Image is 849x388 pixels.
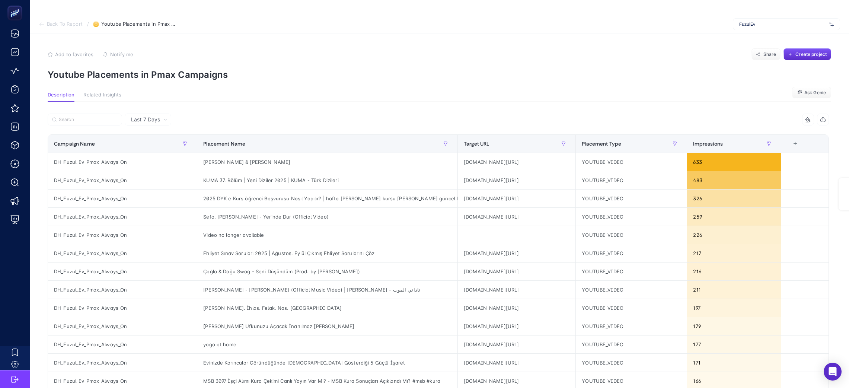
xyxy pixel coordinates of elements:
div: YOUTUBE_VIDEO [576,244,687,262]
span: Youtube Placements in Pmax Campaigns [101,21,176,27]
span: Impressions [693,141,723,147]
div: YOUTUBE_VIDEO [576,263,687,280]
span: Target URL [464,141,489,147]
div: [PERSON_NAME] - [PERSON_NAME] (Official Music Video) | [PERSON_NAME] - ناداني الموت [197,281,457,299]
div: + [788,141,802,147]
span: Back To Report [47,21,83,27]
div: 197 [687,299,781,317]
div: Sefo. [PERSON_NAME] - Yerinde Dur (Official Video) [197,208,457,226]
div: [PERSON_NAME] & [PERSON_NAME] [197,153,457,171]
div: Çağla & Doğu Swag - Seni Düşündüm (Prod. by [PERSON_NAME]) [197,263,457,280]
div: DH_Fuzul_Ev_Pmax_Always_On [48,263,197,280]
div: DH_Fuzul_Ev_Pmax_Always_On [48,335,197,353]
span: Last 7 Days [131,116,160,123]
input: Search [59,117,118,123]
div: [PERSON_NAME]. İhlas. Felak. Nas. [GEOGRAPHIC_DATA] [197,299,457,317]
span: Notify me [110,51,133,57]
div: 177 [687,335,781,353]
div: YOUTUBE_VIDEO [576,317,687,335]
button: Add to favorites [48,51,93,57]
div: [DOMAIN_NAME][URL] [458,244,575,262]
button: Ask Genie [792,87,831,99]
div: 226 [687,226,781,244]
div: KUMA 37. Bölüm | Yeni Diziler 2025 | KUMA - Türk Dizileri [197,171,457,189]
div: [DOMAIN_NAME][URL] [458,208,575,226]
button: Description [48,92,74,102]
div: YOUTUBE_VIDEO [576,354,687,372]
div: DH_Fuzul_Ev_Pmax_Always_On [48,153,197,171]
span: Share [763,51,776,57]
div: DH_Fuzul_Ev_Pmax_Always_On [48,317,197,335]
div: YOUTUBE_VIDEO [576,226,687,244]
div: 179 [687,317,781,335]
div: 217 [687,244,781,262]
div: 216 [687,263,781,280]
span: Campaign Name [54,141,95,147]
div: 326 [687,190,781,207]
div: YOUTUBE_VIDEO [576,281,687,299]
div: [DOMAIN_NAME][URL] [458,190,575,207]
div: 171 [687,354,781,372]
div: YOUTUBE_VIDEO [576,171,687,189]
div: Open Intercom Messenger [824,363,842,381]
div: DH_Fuzul_Ev_Pmax_Always_On [48,190,197,207]
div: DH_Fuzul_Ev_Pmax_Always_On [48,299,197,317]
div: yoga at home [197,335,457,353]
span: Ask Genie [804,90,826,96]
div: DH_Fuzul_Ev_Pmax_Always_On [48,281,197,299]
div: Ehliyet Sınav Soruları 2025 | Ağustos. Eylül Çıkmış Ehliyet Sorularını Çöz [197,244,457,262]
span: / [87,21,89,27]
div: DH_Fuzul_Ev_Pmax_Always_On [48,244,197,262]
div: DH_Fuzul_Ev_Pmax_Always_On [48,226,197,244]
div: YOUTUBE_VIDEO [576,190,687,207]
div: [DOMAIN_NAME][URL] [458,281,575,299]
div: 2025 DYK e Kurs öğrenci Başvurusu Nasıl Yapılır? | hafta [PERSON_NAME] kursu [PERSON_NAME] güncel... [197,190,457,207]
span: Description [48,92,74,98]
button: Related Insights [83,92,121,102]
div: [DOMAIN_NAME][URL] [458,335,575,353]
button: Notify me [103,51,133,57]
img: svg%3e [829,20,834,28]
button: Share [751,48,781,60]
div: Video no longer available [197,226,457,244]
div: 211 [687,281,781,299]
button: Create project [783,48,831,60]
div: DH_Fuzul_Ev_Pmax_Always_On [48,171,197,189]
span: FuzulEv [739,21,826,27]
div: YOUTUBE_VIDEO [576,335,687,353]
div: YOUTUBE_VIDEO [576,299,687,317]
div: 483 [687,171,781,189]
div: [DOMAIN_NAME][URL] [458,153,575,171]
div: 5 items selected [787,141,793,157]
div: [PERSON_NAME] Ufkunuzu Açacak İnanılmaz [PERSON_NAME] [197,317,457,335]
div: [DOMAIN_NAME][URL] [458,263,575,280]
div: YOUTUBE_VIDEO [576,153,687,171]
div: [DOMAIN_NAME][URL] [458,354,575,372]
span: Placement Name [203,141,245,147]
div: [DOMAIN_NAME][URL] [458,317,575,335]
div: [DOMAIN_NAME][URL] [458,171,575,189]
span: Placement Type [582,141,621,147]
span: Add to favorites [55,51,93,57]
div: DH_Fuzul_Ev_Pmax_Always_On [48,354,197,372]
div: Evinizde Karıncalar Göründüğünde [DEMOGRAPHIC_DATA] Gösterdiği 5 Güçlü İşaret [197,354,457,372]
p: Youtube Placements in Pmax Campaigns [48,69,831,80]
span: Related Insights [83,92,121,98]
div: YOUTUBE_VIDEO [576,208,687,226]
div: 259 [687,208,781,226]
span: Create project [795,51,827,57]
div: [DOMAIN_NAME][URL] [458,299,575,317]
div: 633 [687,153,781,171]
div: DH_Fuzul_Ev_Pmax_Always_On [48,208,197,226]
